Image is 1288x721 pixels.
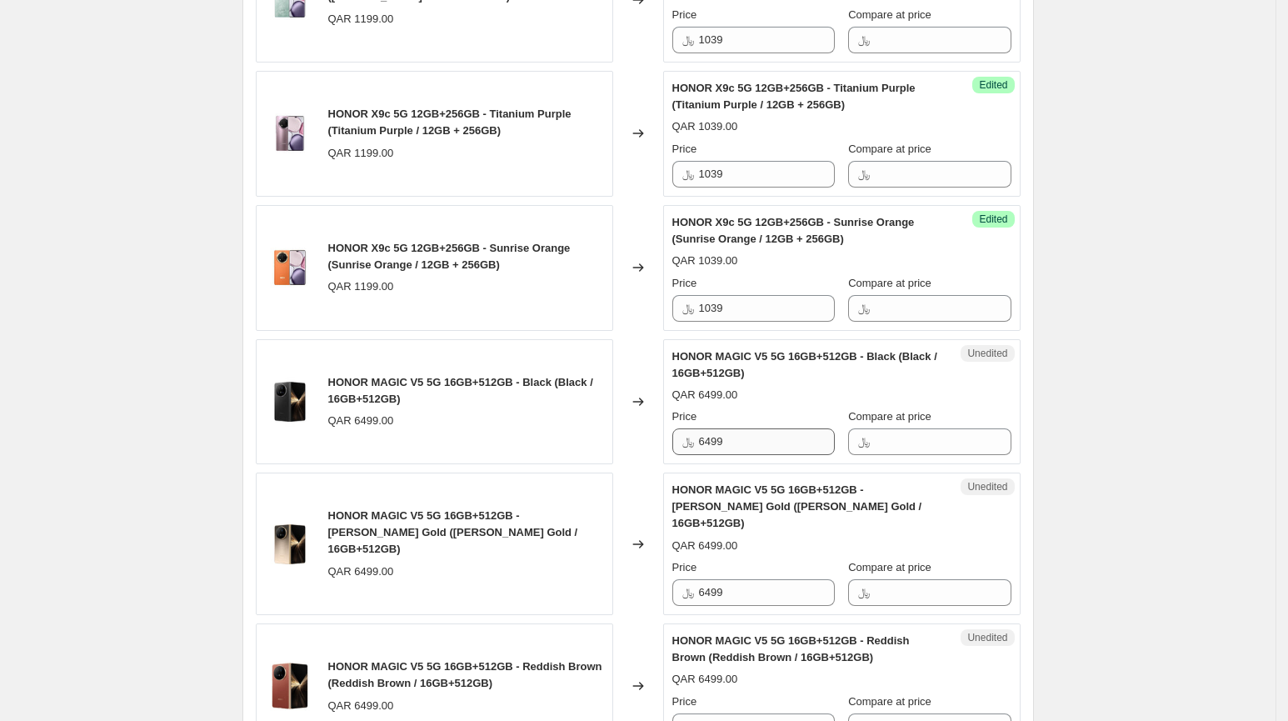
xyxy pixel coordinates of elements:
[682,168,694,180] span: ﷼
[328,563,394,580] div: QAR 6499.00
[682,302,694,314] span: ﷼
[672,8,697,21] span: Price
[672,118,738,135] div: QAR 1039.00
[672,671,738,688] div: QAR 6499.00
[328,242,571,271] span: HONOR X9c 5G 12GB+256GB - Sunrise Orange (Sunrise Orange / 12GB + 256GB)
[682,435,694,448] span: ﷼
[672,561,697,573] span: Price
[848,277,931,289] span: Compare at price
[979,78,1007,92] span: Edited
[848,143,931,155] span: Compare at price
[328,660,602,689] span: HONOR MAGIC V5 5G 16GB+512GB - Reddish Brown (Reddish Brown / 16GB+512GB)
[672,695,697,708] span: Price
[672,387,738,403] div: QAR 6499.00
[848,695,931,708] span: Compare at price
[328,11,394,28] div: QAR 1199.00
[328,509,578,555] span: HONOR MAGIC V5 5G 16GB+512GB - [PERSON_NAME] Gold ([PERSON_NAME] Gold / 16GB+512GB)
[672,483,922,529] span: HONOR MAGIC V5 5G 16GB+512GB - [PERSON_NAME] Gold ([PERSON_NAME] Gold / 16GB+512GB)
[858,586,870,598] span: ﷼
[265,108,315,158] img: HONOR-X9c-5G-12GB_256GB-Titanium-Purple_e56b5c36-1cdb-4d00-a908-8d93ef15d1bc_80x.jpg
[672,634,910,663] span: HONOR MAGIC V5 5G 16GB+512GB - Reddish Brown (Reddish Brown / 16GB+512GB)
[682,586,694,598] span: ﷼
[328,413,394,429] div: QAR 6499.00
[672,350,937,379] span: HONOR MAGIC V5 5G 16GB+512GB - Black (Black / 16GB+512GB)
[967,480,1007,493] span: Unedited
[328,108,572,137] span: HONOR X9c 5G 12GB+256GB - Titanium Purple (Titanium Purple / 12GB + 256GB)
[858,302,870,314] span: ﷼
[848,8,931,21] span: Compare at price
[848,410,931,423] span: Compare at price
[672,253,738,269] div: QAR 1039.00
[967,347,1007,360] span: Unedited
[672,538,738,554] div: QAR 6499.00
[328,376,593,405] span: HONOR MAGIC V5 5G 16GB+512GB - Black (Black / 16GB+512GB)
[858,168,870,180] span: ﷼
[672,216,915,245] span: HONOR X9c 5G 12GB+256GB - Sunrise Orange (Sunrise Orange / 12GB + 256GB)
[672,82,916,111] span: HONOR X9c 5G 12GB+256GB - Titanium Purple (Titanium Purple / 12GB + 256GB)
[265,243,315,293] img: HONOR-X9c-5G-12GB_256GB-Sunrise-Orange_89e61a5c-29ba-4f3a-a88c-245bc57e8018_80x.jpg
[328,698,394,714] div: QAR 6499.00
[672,410,697,423] span: Price
[967,631,1007,644] span: Unedited
[672,277,697,289] span: Price
[979,213,1007,226] span: Edited
[682,33,694,46] span: ﷼
[265,661,315,711] img: ROT-HONOR-MAGIC-V5-5G-16_512-GB-BROWN_6d70e465-3946-4288-b96d-f37759ae8b10_80x.jpg
[328,278,394,295] div: QAR 1199.00
[265,519,315,569] img: MKT_Maybach_Identity-Pictures-ID-_-Dawn-Gold-___open-back_JPG_3000_20250522_80x.jpg
[265,377,315,427] img: MKT_Maybach_Identity-Pictures-ID-_-Black-___open-back_JPG_3000_20250522_80x.jpg
[328,145,394,162] div: QAR 1199.00
[858,33,870,46] span: ﷼
[848,561,931,573] span: Compare at price
[858,435,870,448] span: ﷼
[672,143,697,155] span: Price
